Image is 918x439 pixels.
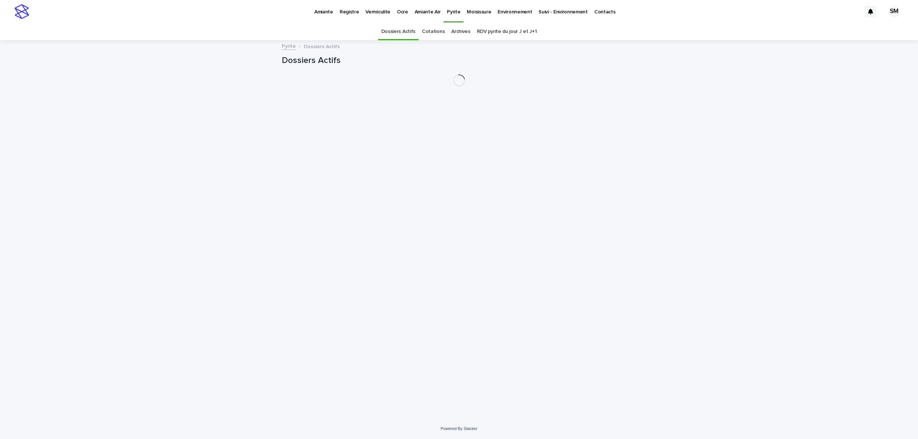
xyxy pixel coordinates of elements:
a: Dossiers Actifs [381,23,415,40]
a: RDV pyrite du jour J et J+1 [477,23,537,40]
img: stacker-logo-s-only.png [14,4,29,19]
a: Powered By Stacker [441,426,477,431]
h1: Dossiers Actifs [282,55,637,66]
a: Pyrite [282,42,296,50]
div: SM [888,6,900,17]
a: Archives [451,23,470,40]
p: Dossiers Actifs [304,42,340,50]
a: Cotations [422,23,445,40]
